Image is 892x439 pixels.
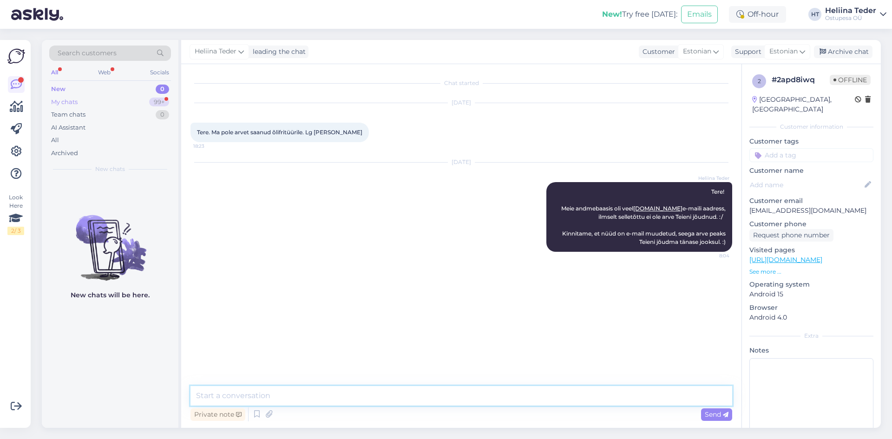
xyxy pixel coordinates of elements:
div: Private note [190,408,245,421]
p: Android 15 [749,289,873,299]
div: Off-hour [729,6,786,23]
span: Heliina Teder [695,175,729,182]
div: Team chats [51,110,85,119]
div: Archived [51,149,78,158]
span: Estonian [769,46,798,57]
span: 18:23 [193,143,228,150]
div: 0 [156,110,169,119]
p: Customer name [749,166,873,176]
b: New! [602,10,622,19]
p: Browser [749,303,873,313]
div: Ostupesa OÜ [825,14,876,22]
a: [URL][DOMAIN_NAME] [749,256,822,264]
p: Android 4.0 [749,313,873,322]
div: Heliina Teder [825,7,876,14]
span: New chats [95,165,125,173]
div: AI Assistant [51,123,85,132]
p: See more ... [749,268,873,276]
div: 2 / 3 [7,227,24,235]
p: Notes [749,346,873,355]
p: Customer email [749,196,873,206]
span: Search customers [58,48,117,58]
a: Heliina TederOstupesa OÜ [825,7,886,22]
div: Chat started [190,79,732,87]
div: 99+ [149,98,169,107]
div: Customer information [749,123,873,131]
div: [GEOGRAPHIC_DATA], [GEOGRAPHIC_DATA] [752,95,855,114]
div: Try free [DATE]: [602,9,677,20]
p: Operating system [749,280,873,289]
p: [EMAIL_ADDRESS][DOMAIN_NAME] [749,206,873,216]
div: [DATE] [190,98,732,107]
img: Askly Logo [7,47,25,65]
span: Estonian [683,46,711,57]
p: New chats will be here. [71,290,150,300]
span: 8:04 [695,252,729,259]
div: Socials [148,66,171,79]
span: Tere. Ma pole arvet saanud õlifritüürile. Lg [PERSON_NAME] [197,129,362,136]
div: All [51,136,59,145]
div: Archive chat [814,46,872,58]
input: Add name [750,180,863,190]
button: Emails [681,6,718,23]
div: Customer [639,47,675,57]
a: [DOMAIN_NAME] [633,205,682,212]
p: Customer phone [749,219,873,229]
div: All [49,66,60,79]
div: Web [96,66,112,79]
div: [DATE] [190,158,732,166]
div: 0 [156,85,169,94]
span: Tere! Meie andmebaasis oli veel e-maili aadress, ilmselt selletõttu ei ole arve Teieni jõudnud. :... [561,188,727,245]
div: Request phone number [749,229,833,242]
div: Look Here [7,193,24,235]
img: No chats [42,198,178,282]
input: Add a tag [749,148,873,162]
p: Customer tags [749,137,873,146]
span: Offline [830,75,871,85]
div: New [51,85,66,94]
div: # 2apd8iwq [772,74,830,85]
span: Send [705,410,728,419]
div: My chats [51,98,78,107]
div: HT [808,8,821,21]
span: Heliina Teder [195,46,236,57]
p: Visited pages [749,245,873,255]
div: Extra [749,332,873,340]
span: 2 [758,78,761,85]
div: Support [731,47,761,57]
div: leading the chat [249,47,306,57]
